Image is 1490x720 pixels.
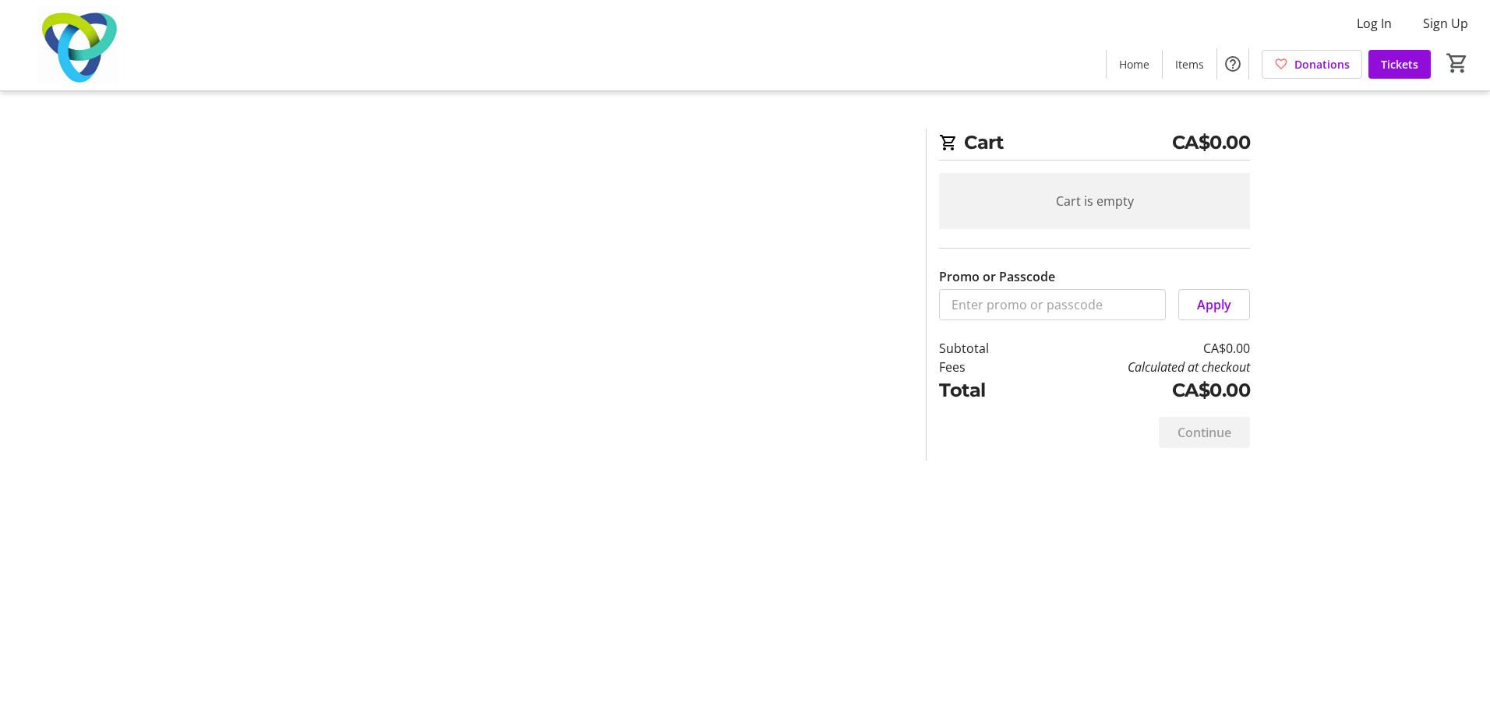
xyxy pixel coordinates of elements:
[1217,48,1248,79] button: Help
[1294,56,1350,72] span: Donations
[1344,11,1404,36] button: Log In
[1381,56,1418,72] span: Tickets
[1175,56,1204,72] span: Items
[939,173,1250,229] div: Cart is empty
[1423,14,1468,33] span: Sign Up
[9,6,148,84] img: Trillium Health Partners Foundation's Logo
[1172,129,1251,157] span: CA$0.00
[939,267,1055,286] label: Promo or Passcode
[1178,289,1250,320] button: Apply
[1197,295,1231,314] span: Apply
[1119,56,1149,72] span: Home
[1029,358,1250,376] td: Calculated at checkout
[1368,50,1431,79] a: Tickets
[1262,50,1362,79] a: Donations
[1163,50,1216,79] a: Items
[1107,50,1162,79] a: Home
[939,289,1166,320] input: Enter promo or passcode
[939,376,1029,404] td: Total
[1357,14,1392,33] span: Log In
[939,129,1250,161] h2: Cart
[1411,11,1481,36] button: Sign Up
[1029,339,1250,358] td: CA$0.00
[1029,376,1250,404] td: CA$0.00
[939,339,1029,358] td: Subtotal
[1443,49,1471,77] button: Cart
[939,358,1029,376] td: Fees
